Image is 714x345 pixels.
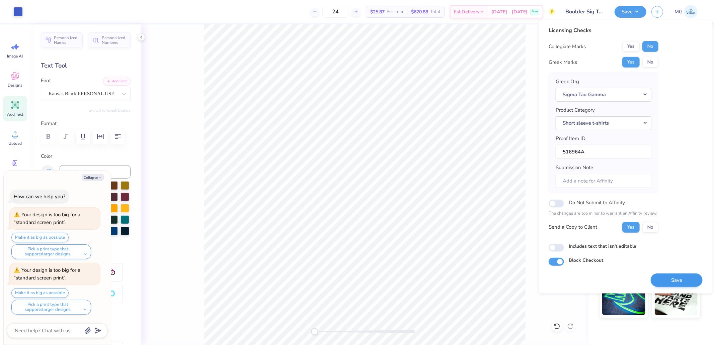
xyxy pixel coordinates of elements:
[569,257,603,264] label: Block Checkout
[8,141,22,146] span: Upload
[655,282,698,315] img: Water based Ink
[642,222,658,232] button: No
[430,8,440,15] span: Total
[11,288,69,298] button: Make it as big as possible
[549,26,658,34] div: Licensing Checks
[549,59,577,66] div: Greek Marks
[556,135,585,142] label: Proof Item ID
[41,61,131,70] div: Text Tool
[549,210,658,217] p: The changes are too minor to warrant an Affinity review.
[569,198,625,207] label: Do Not Submit to Affinity
[322,6,348,18] input: – –
[556,78,579,86] label: Greek Org
[491,8,528,15] span: [DATE] - [DATE]
[41,120,131,127] label: Format
[622,57,640,68] button: Yes
[569,242,636,249] label: Includes text that isn't editable
[7,53,23,59] span: Image AI
[370,8,385,15] span: $25.87
[556,164,593,171] label: Submission Note
[671,5,701,18] a: MG
[311,328,318,335] div: Accessibility label
[556,116,651,130] button: Short sleeve t-shirts
[11,244,91,259] button: Pick a print type that supportslarger designs.
[602,282,645,315] img: Glow in the Dark Ink
[675,8,683,16] span: MG
[103,77,131,86] button: Add Font
[684,5,698,18] img: Michael Galon
[82,174,104,181] button: Collapse
[642,41,658,52] button: No
[556,106,595,114] label: Product Category
[622,222,640,232] button: Yes
[454,8,479,15] span: Est. Delivery
[11,300,91,315] button: Pick a print type that supportslarger designs.
[41,32,83,48] button: Personalized Names
[622,41,640,52] button: Yes
[14,267,80,281] div: Your design is too big for a “standard screen print”.
[615,6,646,18] button: Save
[89,108,131,113] button: Switch to Greek Letters
[60,165,131,179] input: e.g. 7428 c
[642,57,658,68] button: No
[11,233,69,242] button: Make it as big as possible
[41,77,51,85] label: Font
[8,83,22,88] span: Designs
[556,88,651,101] button: Sigma Tau Gamma
[7,112,23,117] span: Add Text
[41,152,131,160] label: Color
[411,8,428,15] span: $620.88
[89,32,131,48] button: Personalized Numbers
[102,35,127,45] span: Personalized Numbers
[560,5,610,18] input: Untitled Design
[532,9,538,14] span: Free
[14,193,65,200] div: How can we help you?
[556,174,651,188] input: Add a note for Affinity
[549,223,597,231] div: Send a Copy to Client
[14,211,80,226] div: Your design is too big for a “standard screen print”.
[387,8,403,15] span: Per Item
[651,273,703,287] button: Save
[549,43,586,50] div: Collegiate Marks
[54,35,79,45] span: Personalized Names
